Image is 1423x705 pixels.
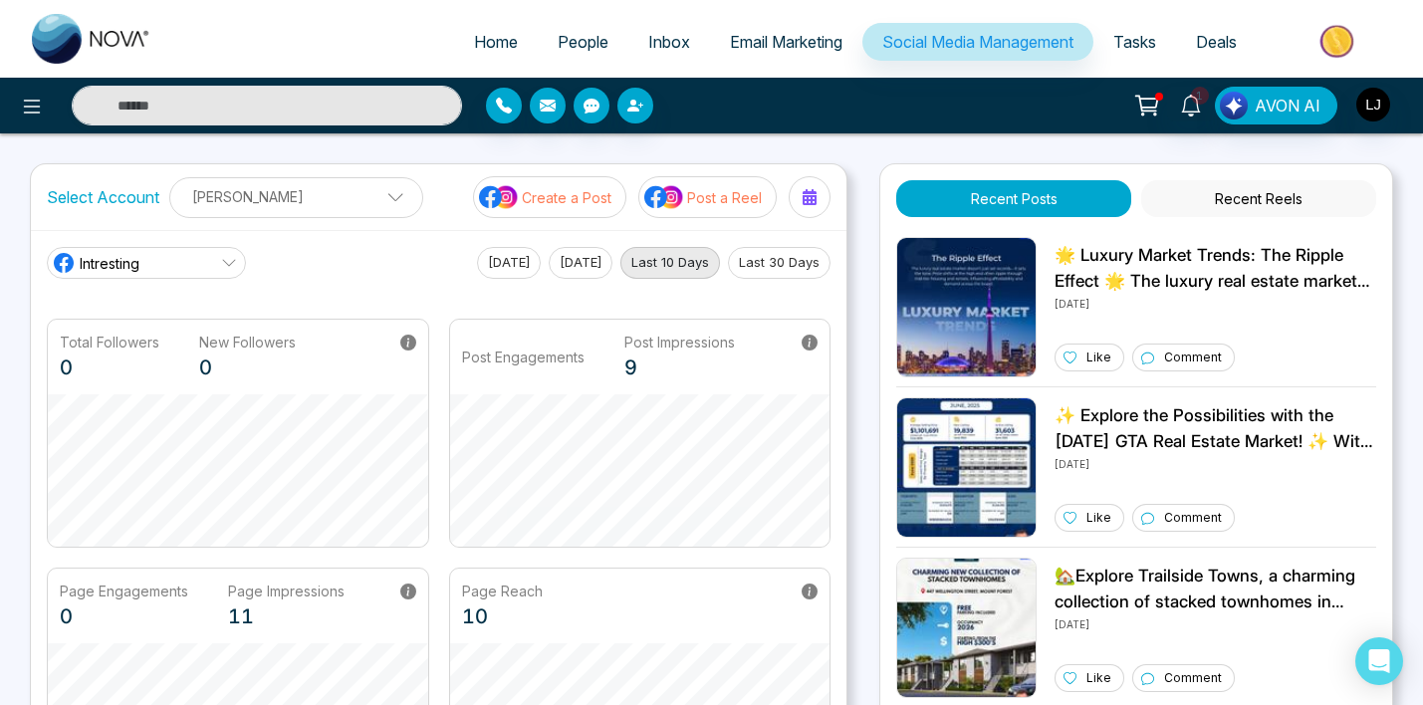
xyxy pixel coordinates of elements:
p: [DATE] [1055,454,1376,472]
span: People [558,32,608,52]
button: social-media-iconCreate a Post [473,176,626,218]
p: [DATE] [1055,614,1376,632]
p: ✨ Explore the Possibilities with the [DATE] GTA Real Estate Market! ✨ With an average selling pri... [1055,403,1376,454]
span: Social Media Management [882,32,1073,52]
a: Home [454,23,538,61]
a: Inbox [628,23,710,61]
img: Unable to load img. [896,397,1037,538]
p: [PERSON_NAME] [182,180,410,213]
p: Like [1086,349,1111,366]
a: Social Media Management [862,23,1093,61]
p: Post Impressions [624,332,735,352]
p: 9 [624,352,735,382]
img: Nova CRM Logo [32,14,151,64]
a: Tasks [1093,23,1176,61]
a: People [538,23,628,61]
img: social-media-icon [479,184,519,210]
p: Comment [1164,509,1222,527]
p: Post Engagements [462,347,585,367]
a: Deals [1176,23,1257,61]
span: Tasks [1113,32,1156,52]
img: Unable to load img. [896,558,1037,698]
button: [DATE] [477,247,541,279]
div: Open Intercom Messenger [1355,637,1403,685]
span: Deals [1196,32,1237,52]
label: Select Account [47,185,159,209]
button: Recent Posts [896,180,1131,217]
span: Home [474,32,518,52]
img: Unable to load img. [896,237,1037,377]
button: Recent Reels [1141,180,1376,217]
p: 0 [60,601,188,631]
span: Intresting [80,253,139,274]
span: Email Marketing [730,32,842,52]
p: Page Engagements [60,581,188,601]
button: Last 10 Days [620,247,720,279]
p: Page Reach [462,581,543,601]
p: Comment [1164,349,1222,366]
p: Like [1086,509,1111,527]
p: 🏡Explore Trailside Towns, a charming collection of stacked townhomes in [GEOGRAPHIC_DATA]. Live m... [1055,564,1376,614]
button: social-media-iconPost a Reel [638,176,777,218]
p: 0 [60,352,159,382]
a: 1 [1167,87,1215,121]
p: Page Impressions [228,581,345,601]
p: Total Followers [60,332,159,352]
img: User Avatar [1356,88,1390,121]
p: 11 [228,601,345,631]
span: 1 [1191,87,1209,105]
p: Like [1086,669,1111,687]
button: [DATE] [549,247,612,279]
a: Email Marketing [710,23,862,61]
span: Inbox [648,32,690,52]
span: AVON AI [1255,94,1320,117]
p: Create a Post [522,187,611,208]
img: social-media-icon [644,184,684,210]
p: 0 [199,352,296,382]
p: Comment [1164,669,1222,687]
p: New Followers [199,332,296,352]
button: Last 30 Days [728,247,830,279]
img: Market-place.gif [1267,19,1411,64]
img: Lead Flow [1220,92,1248,119]
p: 10 [462,601,543,631]
button: AVON AI [1215,87,1337,124]
p: 🌟 Luxury Market Trends: The Ripple Effect 🌟 The luxury real estate market does more than break re... [1055,243,1376,294]
p: [DATE] [1055,294,1376,312]
p: Post a Reel [687,187,762,208]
